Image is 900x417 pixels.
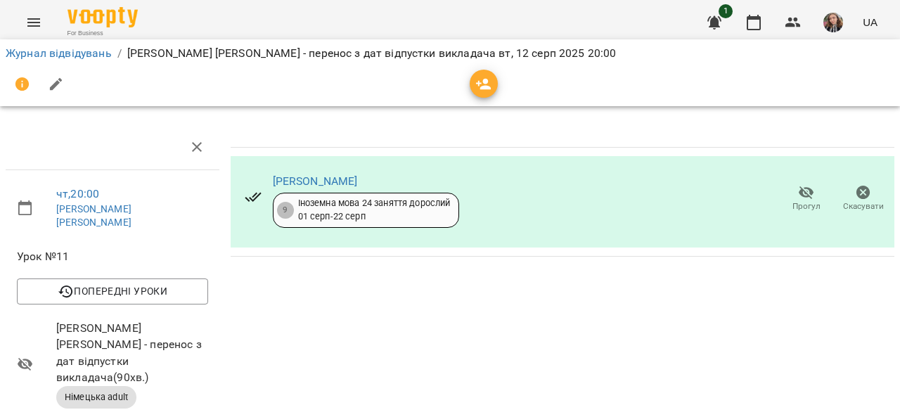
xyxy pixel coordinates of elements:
[277,202,294,219] div: 9
[298,197,451,223] div: Іноземна мова 24 заняття дорослий 01 серп - 22 серп
[17,248,208,265] span: Урок №11
[843,200,884,212] span: Скасувати
[835,179,892,219] button: Скасувати
[127,45,617,62] p: [PERSON_NAME] [PERSON_NAME] - перенос з дат відпустки викладача вт, 12 серп 2025 20:00
[117,45,122,62] li: /
[67,29,138,38] span: For Business
[863,15,877,30] span: UA
[6,46,112,60] a: Журнал відвідувань
[17,6,51,39] button: Menu
[273,174,358,188] a: [PERSON_NAME]
[28,283,197,300] span: Попередні уроки
[67,7,138,27] img: Voopty Logo
[6,45,894,62] nav: breadcrumb
[719,4,733,18] span: 1
[823,13,843,32] img: eab3ee43b19804faa4f6a12c6904e440.jpg
[778,179,835,219] button: Прогул
[56,203,131,229] a: [PERSON_NAME] [PERSON_NAME]
[56,320,208,386] span: [PERSON_NAME] [PERSON_NAME] - перенос з дат відпустки викладача ( 90 хв. )
[56,391,136,404] span: Німецька adult
[17,278,208,304] button: Попередні уроки
[56,187,99,200] a: чт , 20:00
[792,200,821,212] span: Прогул
[857,9,883,35] button: UA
